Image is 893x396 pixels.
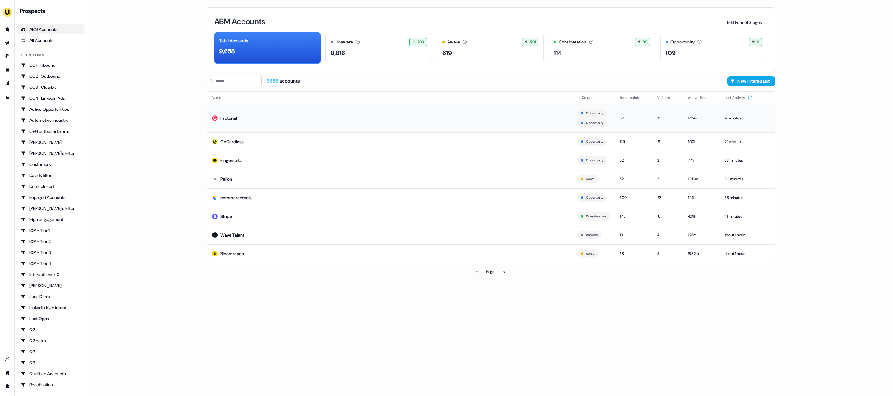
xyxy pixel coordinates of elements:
div: 001_Inbound [21,62,82,68]
button: Edit Funnel Stages [722,17,767,28]
button: Opportunity [586,195,603,200]
a: Go to ICP - Tier 2 [17,237,85,246]
div: 1:26m [688,232,715,238]
button: Aware [586,176,594,182]
div: Bloomreach [220,251,244,257]
a: Go to 003_Clearbit [17,82,85,92]
div: 41 minutes [725,213,752,219]
div: Active Opportunities [21,106,82,112]
a: Go to Linkedin high intent [17,303,85,312]
div: High engagement [21,216,82,222]
a: Go to Customers [17,159,85,169]
a: Go to Automotive industry [17,115,85,125]
button: Consideration [586,214,606,219]
div: 16 [657,213,678,219]
div: ICP - Tier 3 [21,249,82,256]
div: 004_LinkedIn Ads [21,95,82,101]
a: Go to Interactions > 0 [17,270,85,279]
div: [PERSON_NAME]'s Filter [21,205,82,211]
a: Go to JJ Deals [17,281,85,290]
div: 1147 [620,213,647,219]
div: Stage [577,95,610,101]
div: 114 [554,48,562,58]
div: 8,816 [331,48,345,58]
button: Opportunity [586,110,603,116]
a: Go to Geneviève's Filter [17,204,85,213]
a: Go to Reactivation [17,380,85,390]
a: Go to profile [2,381,12,391]
a: Go to Qualified Accounts [17,369,85,379]
div: Reactivation [21,382,82,388]
button: Touchpoints [620,92,647,103]
button: Active Time [688,92,715,103]
a: Go to Q3 [17,347,85,357]
div: Consideration [559,39,586,45]
div: 619 [442,48,452,58]
div: 28 minutes [725,157,752,163]
div: 4:01h [688,213,715,219]
div: 10:16m [688,176,715,182]
a: Go to Q2 deals [17,336,85,346]
a: Go to integrations [2,354,12,364]
div: 002_Outbound [21,73,82,79]
span: 11 [757,39,759,45]
div: 1:00h [688,139,715,145]
a: All accounts [17,35,85,45]
div: about 1 hour [725,232,752,238]
div: Qualified Accounts [21,371,82,377]
div: Opportunity [670,39,695,45]
div: 30 minutes [725,176,752,182]
a: Go to Joes Deals [17,292,85,301]
a: Go to 002_Outbound [17,71,85,81]
button: Aware [586,251,594,256]
a: Go to prospects [2,24,12,34]
a: Go to Lost Opps [17,314,85,323]
div: Engaged Accounts [21,194,82,200]
div: ABM Accounts [21,26,82,32]
div: 21 [657,139,678,145]
div: Fingerspitz [220,157,242,163]
div: Stripe [220,213,232,219]
button: Unaware [586,232,598,238]
div: Prospects [20,7,85,15]
button: Opportunity [586,120,603,126]
div: Lost Opps [21,316,82,322]
div: 2 [657,176,678,182]
div: Automotive industry [21,117,82,123]
th: Name [207,92,572,104]
a: Go to Q3 [17,358,85,368]
div: Filtered lists [20,53,44,58]
a: Go to Active Opportunities [17,104,85,114]
a: Go to templates [2,65,12,75]
a: Go to 001_Inbound [17,60,85,70]
div: 9,658 [219,47,235,56]
div: C+G outbound alerts [21,128,82,134]
button: Opportunity [586,158,603,163]
div: about 1 hour [725,251,752,257]
a: Go to ICP - Tier 3 [17,248,85,257]
button: Opportunity [586,139,603,144]
a: Go to ICP - Tier 4 [17,259,85,268]
div: Wave Talent [220,232,244,238]
div: Pelion [220,176,232,182]
div: 5 [657,251,678,257]
span: 203 [418,39,424,45]
div: [PERSON_NAME] [21,139,82,145]
div: [PERSON_NAME] [21,282,82,289]
div: 22 [657,195,678,201]
div: ICP - Tier 4 [21,260,82,267]
div: 300 [620,195,647,201]
div: Q3 [21,360,82,366]
div: 38 [620,251,647,257]
div: 2 [657,157,678,163]
div: 003_Clearbit [21,84,82,90]
button: Last Activity [725,92,752,103]
div: 18:32m [688,251,715,257]
div: 57 [620,115,647,121]
a: Go to Charlotte Stone [17,137,85,147]
div: 4 [657,232,678,238]
div: 1:24h [688,195,715,201]
div: 13 [657,115,678,121]
a: Go to outbound experience [2,38,12,48]
div: Q3 [21,349,82,355]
